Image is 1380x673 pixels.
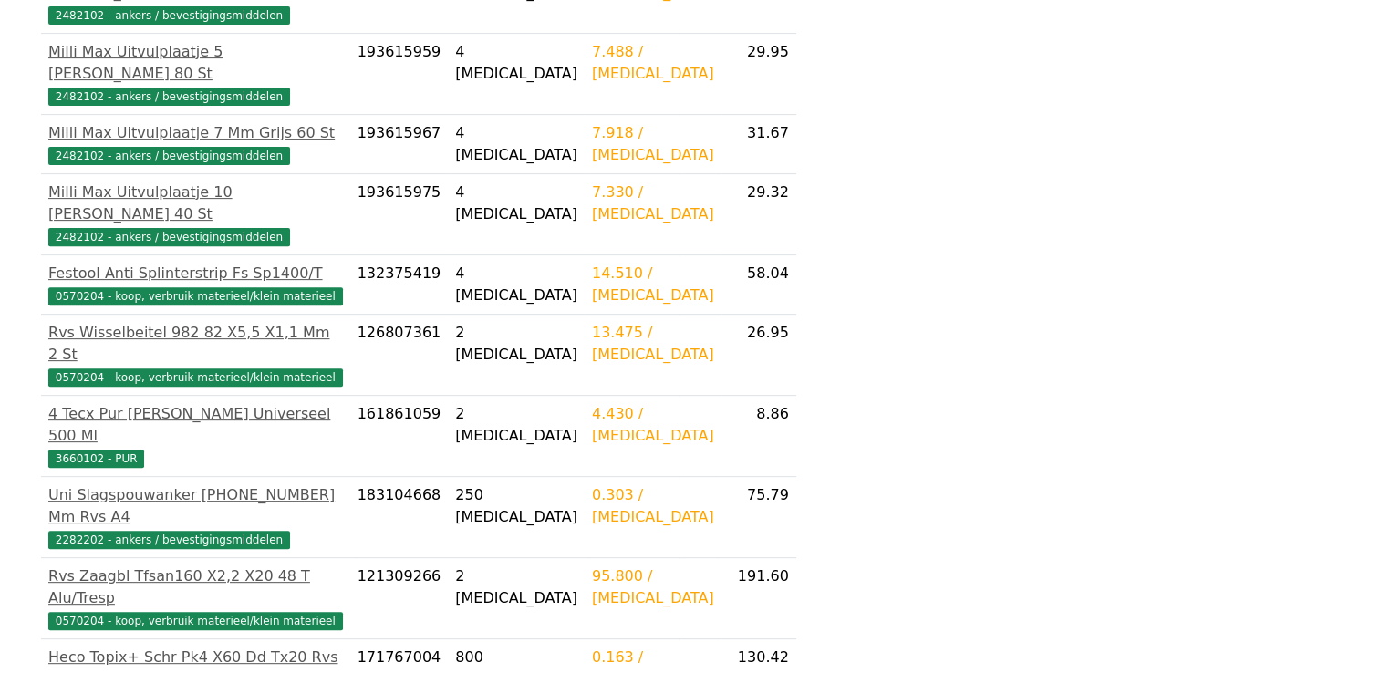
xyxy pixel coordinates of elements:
span: 2482102 - ankers / bevestigingsmiddelen [48,228,290,246]
td: 193615959 [350,34,449,115]
td: 29.95 [721,34,796,115]
span: 2482102 - ankers / bevestigingsmiddelen [48,6,290,25]
span: 0570204 - koop, verbruik materieel/klein materieel [48,368,343,387]
td: 29.32 [721,174,796,255]
span: 2482102 - ankers / bevestigingsmiddelen [48,147,290,165]
span: 0570204 - koop, verbruik materieel/klein materieel [48,612,343,630]
div: 4 [MEDICAL_DATA] [455,181,577,225]
td: 121309266 [350,558,449,639]
span: 3660102 - PUR [48,450,144,468]
div: 4.430 / [MEDICAL_DATA] [592,403,714,447]
td: 8.86 [721,396,796,477]
td: 193615967 [350,115,449,174]
a: Rvs Zaagbl Tfsan160 X2,2 X20 48 T Alu/Tresp0570204 - koop, verbruik materieel/klein materieel [48,565,343,631]
div: 7.918 / [MEDICAL_DATA] [592,122,714,166]
div: 4 [MEDICAL_DATA] [455,263,577,306]
div: 7.330 / [MEDICAL_DATA] [592,181,714,225]
td: 161861059 [350,396,449,477]
div: 2 [MEDICAL_DATA] [455,403,577,447]
td: 191.60 [721,558,796,639]
span: 0570204 - koop, verbruik materieel/klein materieel [48,287,343,305]
div: Rvs Wisselbeitel 982 82 X5,5 X1,1 Mm 2 St [48,322,343,366]
a: Milli Max Uitvulplaatje 7 Mm Grijs 60 St2482102 - ankers / bevestigingsmiddelen [48,122,343,166]
a: 4 Tecx Pur [PERSON_NAME] Universeel 500 Ml3660102 - PUR [48,403,343,469]
div: Rvs Zaagbl Tfsan160 X2,2 X20 48 T Alu/Tresp [48,565,343,609]
div: 2 [MEDICAL_DATA] [455,322,577,366]
a: Milli Max Uitvulplaatje 10 [PERSON_NAME] 40 St2482102 - ankers / bevestigingsmiddelen [48,181,343,247]
div: Milli Max Uitvulplaatje 5 [PERSON_NAME] 80 St [48,41,343,85]
div: 14.510 / [MEDICAL_DATA] [592,263,714,306]
span: 2482102 - ankers / bevestigingsmiddelen [48,88,290,106]
div: 2 [MEDICAL_DATA] [455,565,577,609]
td: 183104668 [350,477,449,558]
div: Uni Slagspouwanker [PHONE_NUMBER] Mm Rvs A4 [48,484,343,528]
a: Rvs Wisselbeitel 982 82 X5,5 X1,1 Mm 2 St0570204 - koop, verbruik materieel/klein materieel [48,322,343,388]
div: Milli Max Uitvulplaatje 10 [PERSON_NAME] 40 St [48,181,343,225]
td: 193615975 [350,174,449,255]
div: 95.800 / [MEDICAL_DATA] [592,565,714,609]
td: 31.67 [721,115,796,174]
td: 126807361 [350,315,449,396]
td: 132375419 [350,255,449,315]
td: 26.95 [721,315,796,396]
div: 0.303 / [MEDICAL_DATA] [592,484,714,528]
div: Festool Anti Splinterstrip Fs Sp1400/T [48,263,343,285]
div: 250 [MEDICAL_DATA] [455,484,577,528]
div: 13.475 / [MEDICAL_DATA] [592,322,714,366]
div: 4 [MEDICAL_DATA] [455,41,577,85]
div: 7.488 / [MEDICAL_DATA] [592,41,714,85]
a: Festool Anti Splinterstrip Fs Sp1400/T0570204 - koop, verbruik materieel/klein materieel [48,263,343,306]
td: 58.04 [721,255,796,315]
div: 4 Tecx Pur [PERSON_NAME] Universeel 500 Ml [48,403,343,447]
div: 4 [MEDICAL_DATA] [455,122,577,166]
span: 2282202 - ankers / bevestigingsmiddelen [48,531,290,549]
td: 75.79 [721,477,796,558]
a: Milli Max Uitvulplaatje 5 [PERSON_NAME] 80 St2482102 - ankers / bevestigingsmiddelen [48,41,343,107]
div: Milli Max Uitvulplaatje 7 Mm Grijs 60 St [48,122,343,144]
a: Uni Slagspouwanker [PHONE_NUMBER] Mm Rvs A42282202 - ankers / bevestigingsmiddelen [48,484,343,550]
